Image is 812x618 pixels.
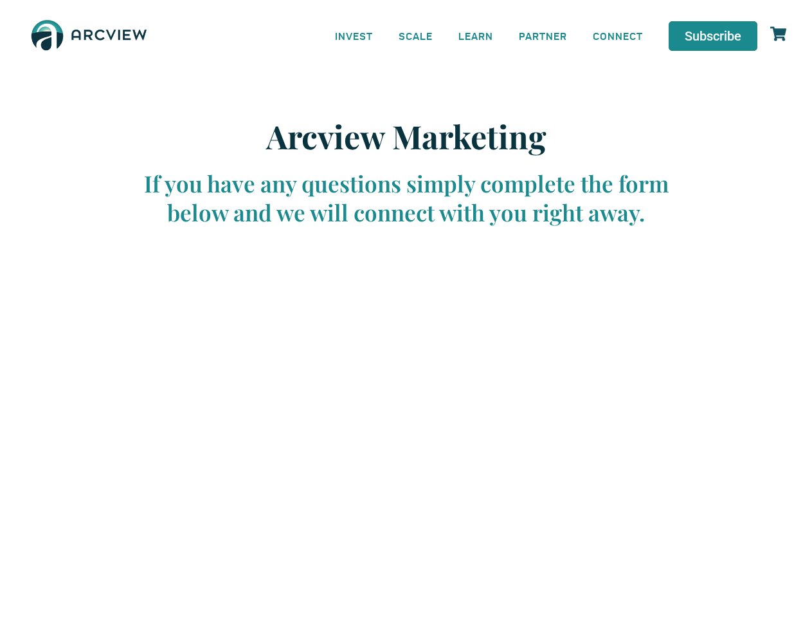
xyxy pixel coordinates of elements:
h2: Arcview Marketing [130,117,683,156]
div: If you have any questions simply complete the form below and we will connect with you right away. [130,169,683,227]
a: Subscribe [669,21,757,51]
a: SCALE [386,21,446,50]
a: CONNECT [580,21,656,50]
nav: Menu [322,21,656,50]
a: LEARN [446,21,506,50]
a: INVEST [322,21,386,50]
a: PARTNER [506,21,580,50]
img: The Arcview Group [26,13,152,59]
span: Subscribe [685,30,741,42]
